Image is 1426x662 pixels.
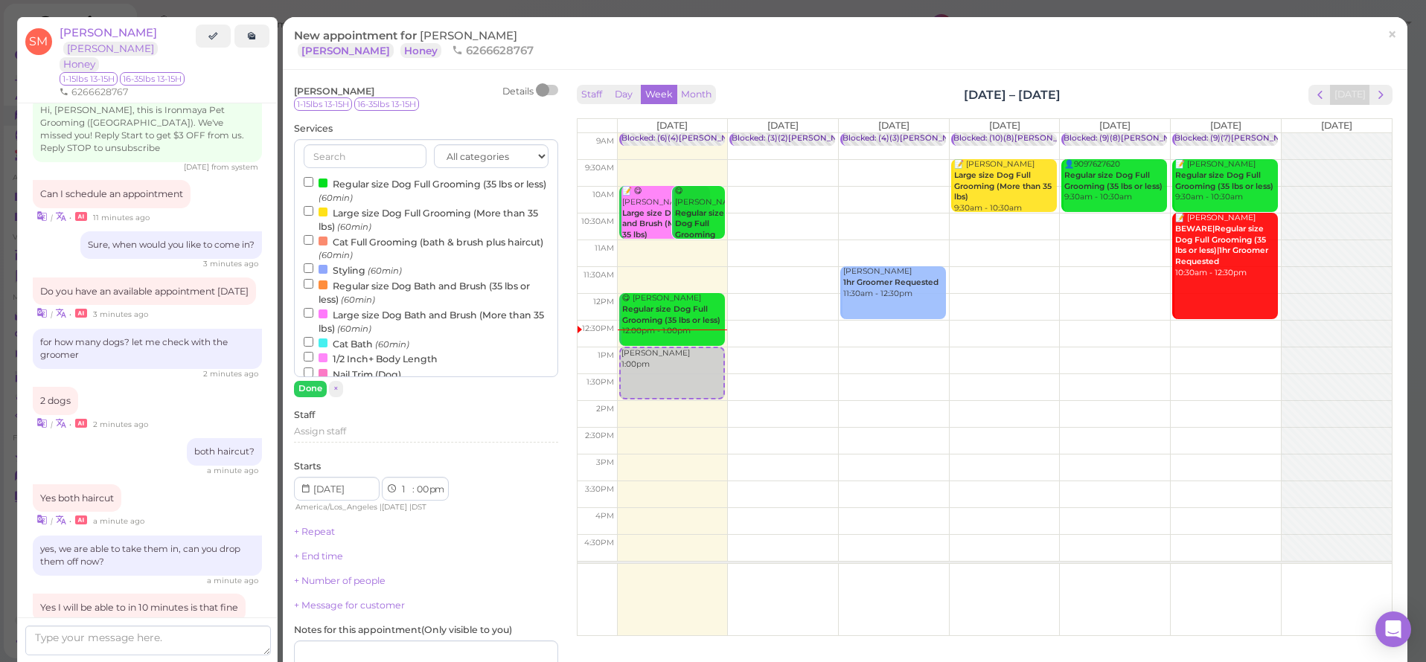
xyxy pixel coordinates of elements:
[33,329,262,369] div: for how many dogs? let me check with the groomer
[1174,133,1360,144] div: Blocked: (9)(7)[PERSON_NAME] • appointment
[621,348,723,370] div: [PERSON_NAME] 1:00pm
[33,512,262,527] div: •
[368,266,402,276] small: (60min)
[1175,170,1273,191] b: Regular size Dog Full Grooming (35 lbs or less)
[843,277,939,287] b: 1hr Groomer Requested
[294,623,512,637] label: Notes for this appointment ( Only visible to you )
[304,367,313,377] input: Nail Trim (Dog)
[337,222,371,232] small: (60min)
[582,324,614,333] span: 12:30pm
[732,133,1046,144] div: Blocked: (3)(2)[PERSON_NAME] [PERSON_NAME] 9:30 10:00 1:30 • appointment
[304,337,313,347] input: Cat Bath (60min)
[452,43,534,57] span: 6266628767
[304,277,549,306] label: Regular size Dog Bath and Brush (35 lbs or less)
[954,170,1052,202] b: Large size Dog Full Grooming (More than 35 lbs)
[677,85,716,105] button: Month
[596,136,614,146] span: 9am
[294,575,386,586] a: + Number of people
[60,57,99,71] a: Honey
[33,536,262,576] div: yes, we are able to take them in, can you drop them off now?
[25,28,52,55] span: SM
[33,277,256,306] div: Do you have an available appointment [DATE]
[304,206,313,216] input: Large size Dog Full Grooming (More than 35 lbs) (60min)
[211,162,258,172] span: from system
[656,120,688,131] span: [DATE]
[964,86,1061,103] h2: [DATE] – [DATE]
[641,85,677,105] button: Week
[1064,170,1163,191] b: Regular size Dog Full Grooming (35 lbs or less)
[337,324,371,334] small: (60min)
[674,186,725,284] div: 😋 [PERSON_NAME] 10:00am - 11:00am
[577,85,607,105] button: Staff
[581,216,614,226] span: 10:30am
[294,86,374,97] span: [PERSON_NAME]
[294,425,346,437] span: Assign staff
[93,309,148,319] span: 09/08/2025 12:38pm
[304,350,438,366] label: 1/2 Inch+ Body Length
[294,550,343,562] a: + End time
[953,159,1057,213] div: 📝 [PERSON_NAME] 9:30am - 10:30am
[203,369,258,379] span: 09/08/2025 12:38pm
[33,305,262,321] div: •
[953,133,1216,144] div: Blocked: (10)(8)[PERSON_NAME] [PERSON_NAME] • appointment
[63,42,158,56] a: [PERSON_NAME]
[33,97,262,162] div: Hi, [PERSON_NAME], this is Ironmaya Pet Grooming ([GEOGRAPHIC_DATA]). We've missed you! Reply Sta...
[304,279,313,289] input: Regular size Dog Bath and Brush (35 lbs or less) (60min)
[294,122,333,135] label: Services
[843,266,946,299] div: [PERSON_NAME] 11:30am - 12:30pm
[584,538,614,547] span: 4:30pm
[294,381,327,396] button: Done
[33,415,262,431] div: •
[596,457,614,467] span: 3pm
[341,295,375,305] small: (60min)
[33,594,246,622] div: Yes I will be able to in 10 minutes is that fine
[989,120,1020,131] span: [DATE]
[295,502,377,512] span: America/Los_Angeles
[878,120,909,131] span: [DATE]
[93,213,150,222] span: 09/08/2025 12:29pm
[333,383,339,393] span: ×
[1387,24,1397,45] span: ×
[585,163,614,173] span: 9:30am
[304,306,549,335] label: Large size Dog Bath and Brush (More than 35 lbs)
[767,120,799,131] span: [DATE]
[621,293,725,337] div: 😋 [PERSON_NAME] 12:00pm - 1:00pm
[593,297,614,306] span: 12pm
[595,243,614,253] span: 11am
[675,208,724,262] b: Regular size Dog Full Grooming (35 lbs or less)
[33,208,262,224] div: •
[585,431,614,440] span: 2:30pm
[60,25,162,71] a: [PERSON_NAME] [PERSON_NAME] Honey
[93,516,144,526] span: 09/08/2025 12:39pm
[56,86,132,99] li: 6266628767
[294,460,321,473] label: Starts
[585,484,614,494] span: 3:30pm
[304,176,549,205] label: Regular size Dog Full Grooming (35 lbs or less)
[595,511,614,521] span: 4pm
[304,235,313,245] input: Cat Full Grooming (bath & brush plus haircut) (60min)
[51,213,53,222] i: |
[304,177,313,187] input: Regular size Dog Full Grooming (35 lbs or less) (60min)
[304,262,402,277] label: Styling
[304,352,313,361] input: 1/2 Inch+ Body Length
[294,501,460,514] div: | |
[412,502,426,512] span: DST
[51,420,53,429] i: |
[319,193,353,203] small: (60min)
[304,205,549,234] label: Large size Dog Full Grooming (More than 35 lbs)
[33,180,191,208] div: Can I schedule an appointment
[586,377,614,387] span: 1:30pm
[304,335,409,351] label: Cat Bath
[1099,120,1131,131] span: [DATE]
[294,97,352,111] span: 1-15lbs 13-15H
[207,576,258,585] span: 09/08/2025 12:39pm
[304,366,401,382] label: Nail Trim (Dog)
[294,526,335,537] a: + Repeat
[294,408,315,422] label: Staff
[329,381,343,396] button: ×
[1210,120,1241,131] span: [DATE]
[304,144,426,168] input: Search
[354,97,419,111] span: 16-35lbs 13-15H
[622,208,709,240] b: Large size Dog Bath and Brush (More than 35 lbs)
[93,420,148,429] span: 09/08/2025 12:39pm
